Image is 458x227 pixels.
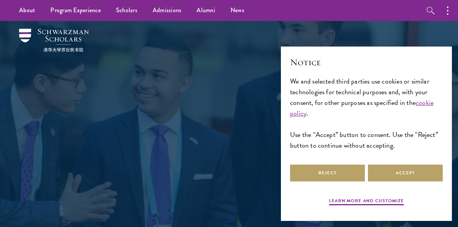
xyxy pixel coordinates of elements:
h2: Notice [290,56,443,69]
button: Accept [368,164,443,182]
button: Reject [290,164,365,182]
div: We and selected third parties use cookies or similar technologies for technical purposes and, wit... [290,76,443,151]
a: cookie policy [290,97,434,118]
button: Learn more and customize [329,197,404,206]
img: Schwarzman Scholars [19,29,89,52]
